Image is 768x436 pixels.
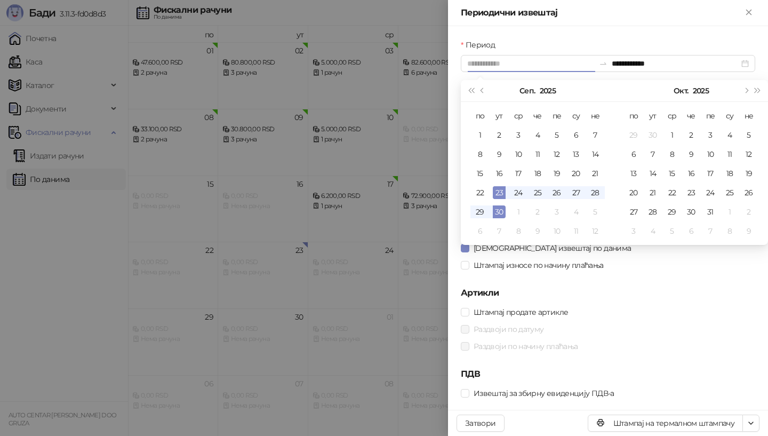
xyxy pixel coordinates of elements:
[550,167,563,180] div: 19
[469,323,548,335] span: Раздвоји по датуму
[685,148,698,161] div: 9
[566,145,586,164] td: 2025-09-13
[704,225,717,237] div: 7
[461,368,755,380] h5: ПДВ
[742,6,755,19] button: Close
[599,59,607,68] span: to
[643,202,662,221] td: 2025-10-28
[682,125,701,145] td: 2025-10-02
[547,202,566,221] td: 2025-10-03
[624,202,643,221] td: 2025-10-27
[528,202,547,221] td: 2025-10-02
[509,202,528,221] td: 2025-10-01
[624,221,643,241] td: 2025-11-03
[547,106,566,125] th: пе
[528,145,547,164] td: 2025-09-11
[627,225,640,237] div: 3
[720,106,739,125] th: су
[739,106,758,125] th: не
[666,225,678,237] div: 5
[493,167,506,180] div: 16
[512,186,525,199] div: 24
[512,167,525,180] div: 17
[662,164,682,183] td: 2025-10-15
[685,225,698,237] div: 6
[666,148,678,161] div: 8
[509,106,528,125] th: ср
[570,205,582,218] div: 4
[624,125,643,145] td: 2025-09-29
[643,164,662,183] td: 2025-10-14
[586,202,605,221] td: 2025-10-05
[739,183,758,202] td: 2025-10-26
[474,186,486,199] div: 22
[643,125,662,145] td: 2025-09-30
[704,186,717,199] div: 24
[723,186,736,199] div: 25
[589,167,602,180] div: 21
[490,164,509,183] td: 2025-09-16
[682,145,701,164] td: 2025-10-09
[490,106,509,125] th: ут
[674,80,688,101] button: Изабери месец
[547,125,566,145] td: 2025-09-05
[469,242,635,254] span: [DEMOGRAPHIC_DATA] извештај по данима
[720,164,739,183] td: 2025-10-18
[531,129,544,141] div: 4
[550,148,563,161] div: 12
[627,167,640,180] div: 13
[701,164,720,183] td: 2025-10-17
[512,129,525,141] div: 3
[704,148,717,161] div: 10
[701,106,720,125] th: пе
[519,80,535,101] button: Изабери месец
[586,145,605,164] td: 2025-09-14
[682,221,701,241] td: 2025-11-06
[662,145,682,164] td: 2025-10-08
[701,145,720,164] td: 2025-10-10
[682,164,701,183] td: 2025-10-16
[723,129,736,141] div: 4
[461,39,501,51] label: Период
[646,205,659,218] div: 28
[547,145,566,164] td: 2025-09-12
[528,125,547,145] td: 2025-09-04
[465,80,477,101] button: Претходна година (Control + left)
[469,259,608,271] span: Штампај износе по начину плаћања
[528,106,547,125] th: че
[509,164,528,183] td: 2025-09-17
[566,164,586,183] td: 2025-09-20
[528,164,547,183] td: 2025-09-18
[550,205,563,218] div: 3
[662,202,682,221] td: 2025-10-29
[723,225,736,237] div: 8
[740,80,751,101] button: Следећи месец (PageDown)
[467,58,595,69] input: Период
[512,205,525,218] div: 1
[509,125,528,145] td: 2025-09-03
[599,59,607,68] span: swap-right
[742,148,755,161] div: 12
[586,183,605,202] td: 2025-09-28
[646,129,659,141] div: 30
[685,205,698,218] div: 30
[739,221,758,241] td: 2025-11-09
[589,225,602,237] div: 12
[490,125,509,145] td: 2025-09-02
[720,145,739,164] td: 2025-10-11
[723,167,736,180] div: 18
[457,415,505,432] button: Затвори
[566,221,586,241] td: 2025-10-11
[742,167,755,180] div: 19
[470,145,490,164] td: 2025-09-08
[720,125,739,145] td: 2025-10-04
[627,186,640,199] div: 20
[739,145,758,164] td: 2025-10-12
[685,186,698,199] div: 23
[550,225,563,237] div: 10
[470,183,490,202] td: 2025-09-22
[461,6,742,19] div: Периодични извештај
[589,205,602,218] div: 5
[589,129,602,141] div: 7
[570,148,582,161] div: 13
